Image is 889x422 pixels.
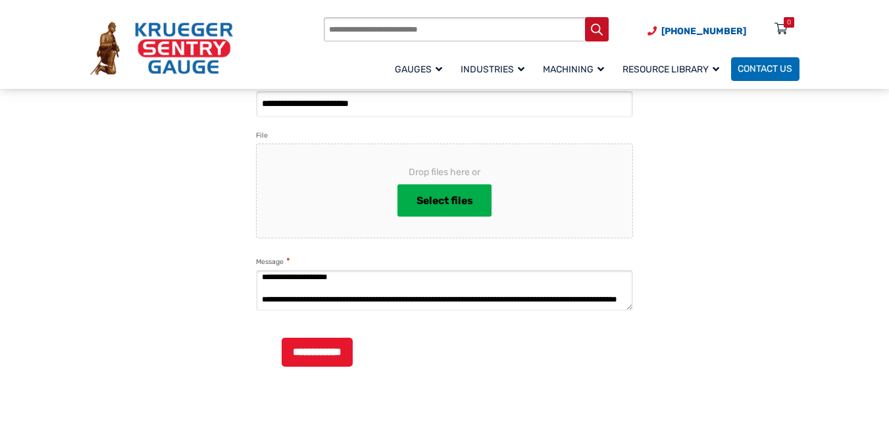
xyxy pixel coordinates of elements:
[388,55,454,82] a: Gauges
[256,130,268,142] label: File
[397,184,492,217] button: select files, file
[738,64,792,75] span: Contact Us
[543,64,604,75] span: Machining
[536,55,616,82] a: Machining
[278,165,611,179] span: Drop files here or
[90,22,233,74] img: Krueger Sentry Gauge
[395,64,442,75] span: Gauges
[454,55,536,82] a: Industries
[661,26,746,37] span: [PHONE_NUMBER]
[622,64,719,75] span: Resource Library
[731,57,800,81] a: Contact Us
[461,64,524,75] span: Industries
[787,17,791,28] div: 0
[648,24,746,38] a: Phone Number (920) 434-8860
[256,255,290,268] label: Message
[616,55,731,82] a: Resource Library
